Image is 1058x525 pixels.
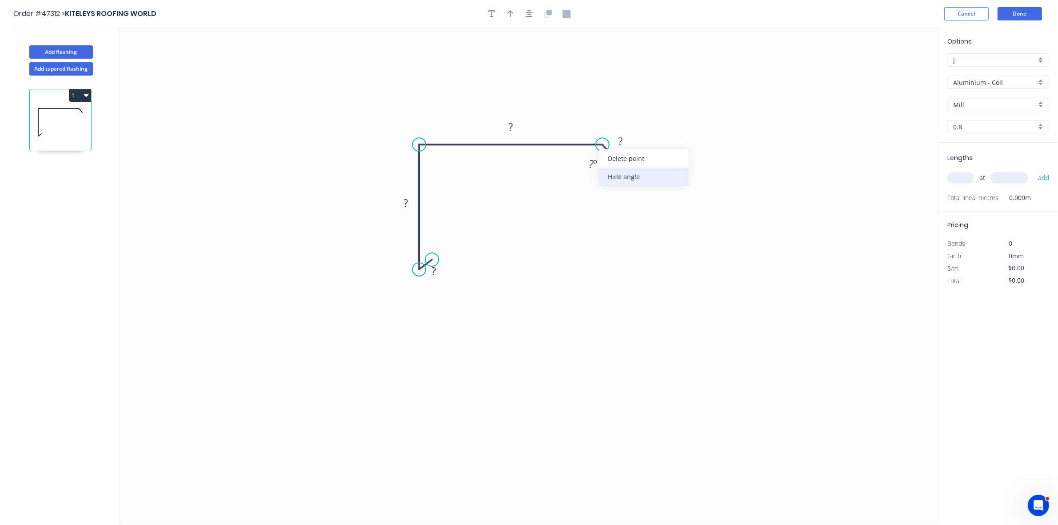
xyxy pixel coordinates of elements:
div: Hide angle [599,168,688,186]
span: 0.000m [998,192,1031,204]
tspan: ? [509,120,513,134]
input: Price level [953,56,1036,65]
button: Cancel [944,7,989,20]
button: Add tapered flashing [29,62,93,76]
button: add [1034,170,1054,185]
iframe: Intercom live chat [1028,495,1049,516]
input: Colour [953,100,1036,109]
div: Delete point [599,149,688,168]
tspan: ? [431,264,436,278]
span: Total [947,277,961,285]
span: 0 [1009,239,1013,248]
input: Material [953,78,1036,87]
span: Total lineal metres [947,192,998,204]
svg: 0 [120,28,938,525]
span: Lengths [947,153,973,162]
span: at [979,172,985,184]
span: Options [947,37,972,46]
button: Done [998,7,1042,20]
span: Bends [947,239,965,248]
span: Girth [947,252,961,260]
tspan: ? [403,196,408,210]
span: Order #47312 > [13,8,65,19]
tspan: º [593,157,597,172]
button: 1 [69,89,91,102]
span: Pricing [947,220,968,229]
span: $/m [947,264,958,273]
tspan: ? [589,157,594,172]
button: Add flashing [29,45,93,59]
input: Thickness [953,122,1036,132]
tspan: ? [618,134,623,148]
span: KITELEYS ROOFING WORLD [65,8,156,19]
span: 0mm [1009,252,1024,260]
